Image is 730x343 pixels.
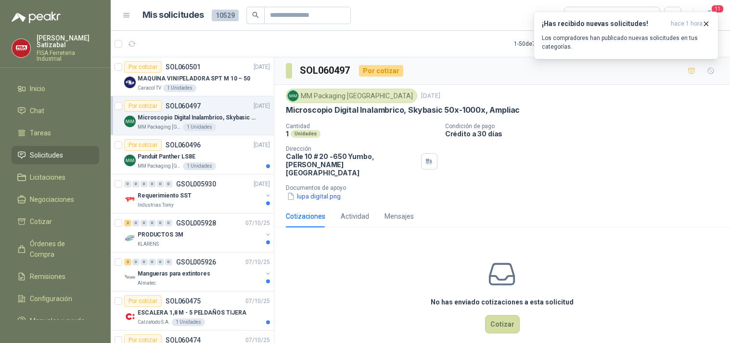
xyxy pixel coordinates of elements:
p: Microscopio Digital Inalambrico, Skybasic 50x-1000x, Ampliac [286,105,520,115]
p: MM Packaging [GEOGRAPHIC_DATA] [138,162,181,170]
span: Inicio [30,83,45,94]
div: 2 [124,220,131,226]
div: 0 [149,181,156,187]
p: Condición de pago [445,123,726,130]
div: 0 [124,181,131,187]
button: 11 [701,7,718,24]
span: Chat [30,106,44,116]
img: Logo peakr [12,12,61,23]
a: 2 0 0 0 0 0 GSOL00592807/10/25 Company LogoPRODUCTOS 3MKLARENS [124,217,272,248]
p: [DATE] [254,180,270,189]
p: [DATE] [254,141,270,150]
a: Configuración [12,290,99,308]
div: 2 [124,259,131,265]
h3: No has enviado cotizaciones a esta solicitud [431,297,574,307]
p: 1 [286,130,289,138]
p: Microscopio Digital Inalambrico, Skybasic 50x-1000x, Ampliac [138,113,257,122]
img: Company Logo [124,116,136,127]
div: Por cotizar [124,295,162,307]
span: Cotizar [30,216,52,227]
img: Company Logo [124,233,136,244]
a: Manuales y ayuda [12,312,99,330]
a: Por cotizarSOL060496[DATE] Company LogoPanduit Panther LS8EMM Packaging [GEOGRAPHIC_DATA]1 Unidades [111,135,274,174]
div: 1 - 50 de 7046 [514,36,576,52]
p: SOL060496 [166,142,201,148]
a: Órdenes de Compra [12,235,99,264]
h3: ¡Has recibido nuevas solicitudes! [542,20,667,28]
div: Por cotizar [124,61,162,73]
a: Chat [12,102,99,120]
div: 0 [165,259,172,265]
span: Tareas [30,128,51,138]
div: Actividad [341,211,369,222]
div: 1 Unidades [183,162,216,170]
span: Manuales y ayuda [30,316,85,326]
img: Company Logo [124,77,136,88]
div: Todas [570,10,590,21]
div: Unidades [291,130,320,138]
div: 0 [157,259,164,265]
p: Documentos de apoyo [286,185,726,191]
p: SOL060475 [166,298,201,304]
p: ESCALERA 1,8 M - 5 PELDAÑOS TIJERA [138,308,246,317]
button: lupa digital.png [286,191,342,201]
p: Crédito a 30 días [445,130,726,138]
p: 07/10/25 [245,258,270,267]
div: 0 [157,220,164,226]
a: 0 0 0 0 0 0 GSOL005930[DATE] Company LogoRequerimiento SSTIndustrias Tomy [124,178,272,209]
img: Company Logo [124,194,136,205]
a: Por cotizarSOL06047507/10/25 Company LogoESCALERA 1,8 M - 5 PELDAÑOS TIJERACalzatodo S.A.1 Unidades [111,291,274,330]
p: Dirección [286,145,417,152]
button: Cotizar [485,315,520,333]
div: 1 Unidades [183,123,216,131]
a: Remisiones [12,267,99,286]
p: GSOL005928 [176,220,216,226]
div: 0 [132,220,140,226]
h1: Mis solicitudes [142,8,204,22]
p: PRODUCTOS 3M [138,230,183,239]
div: 0 [141,220,148,226]
p: SOL060497 [166,103,201,109]
div: 0 [165,181,172,187]
div: 0 [132,259,140,265]
p: GSOL005926 [176,259,216,265]
span: Remisiones [30,271,65,282]
span: Órdenes de Compra [30,238,90,260]
span: hace 1 hora [671,20,703,28]
p: [DATE] [254,63,270,72]
p: Cantidad [286,123,437,130]
p: KLARENS [138,240,159,248]
h3: SOL060497 [300,63,351,78]
img: Company Logo [288,91,298,101]
p: 07/10/25 [245,297,270,306]
p: SOL060501 [166,64,201,70]
span: 10529 [212,10,239,21]
p: [DATE] [421,92,440,101]
div: Mensajes [384,211,414,222]
a: Por cotizarSOL060501[DATE] Company LogoMAQUINA VINIPELADORA SPT M 10 – 50Caracol TV1 Unidades [111,57,274,96]
div: MM Packaging [GEOGRAPHIC_DATA] [286,89,417,103]
span: Licitaciones [30,172,65,183]
span: 11 [711,4,724,13]
div: 0 [157,181,164,187]
p: GSOL005930 [176,181,216,187]
div: 0 [141,259,148,265]
div: 0 [165,220,172,226]
p: Almatec [138,279,156,287]
div: Por cotizar [124,139,162,151]
div: Cotizaciones [286,211,325,222]
a: Inicio [12,79,99,98]
p: Panduit Panther LS8E [138,152,195,161]
img: Company Logo [124,311,136,322]
a: Solicitudes [12,146,99,164]
a: Cotizar [12,212,99,231]
span: Solicitudes [30,150,63,160]
span: Configuración [30,293,72,304]
p: [DATE] [254,102,270,111]
p: Calle 10 # 20 -650 Yumbo , [PERSON_NAME][GEOGRAPHIC_DATA] [286,152,417,177]
p: Los compradores han publicado nuevas solicitudes en tus categorías. [542,34,710,51]
p: Mangueras para extintores [138,269,210,278]
p: MM Packaging [GEOGRAPHIC_DATA] [138,123,181,131]
p: 07/10/25 [245,219,270,228]
a: Por cotizarSOL060497[DATE] Company LogoMicroscopio Digital Inalambrico, Skybasic 50x-1000x, Ampli... [111,96,274,135]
